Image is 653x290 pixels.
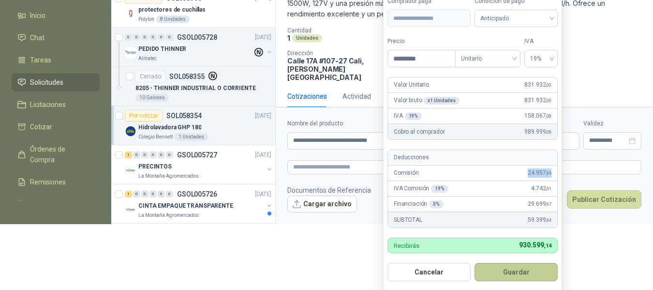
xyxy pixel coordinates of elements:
span: 831.932 [524,96,551,105]
p: [DATE] [255,151,271,160]
span: 19% [530,51,552,66]
p: Calle 17A #107-27 Cali , [PERSON_NAME][GEOGRAPHIC_DATA] [287,57,391,81]
label: IVA [524,37,558,46]
span: Remisiones [30,177,66,187]
div: 19 % [405,112,422,120]
p: GSOL005728 [177,34,217,41]
img: Company Logo [125,165,136,176]
a: Configuración [12,195,100,214]
span: ,01 [546,186,551,191]
div: 0 [133,152,140,158]
p: SOL058354 [166,112,202,119]
div: 0 [125,34,132,41]
div: 0 [149,34,157,41]
div: Unidades [292,34,322,42]
span: 24.957 [528,168,551,178]
span: 29.699 [528,199,551,209]
p: GSOL005727 [177,152,217,158]
p: SOL058355 [169,73,205,80]
div: 0 [166,152,173,158]
div: 8 Unidades [156,15,190,23]
img: Company Logo [125,8,136,19]
span: 930.599 [519,241,551,249]
div: 0 [158,191,165,198]
span: Solicitudes [30,77,63,88]
a: Remisiones [12,173,100,191]
a: 1 0 0 0 0 0 GSOL005726[DATE] Company LogoCINTA EMPAQUE TRANSPARENTELa Montaña Agromercados [125,188,273,219]
p: Comisión [394,168,419,178]
div: 0 [141,152,148,158]
p: Valor Unitario [394,80,429,90]
img: Company Logo [125,204,136,215]
p: La Montaña Agromercados [138,172,199,180]
p: PRECINTOS [138,162,172,171]
button: Guardar [475,263,558,281]
span: Chat [30,32,45,43]
div: Por cotizar [125,110,163,122]
div: x 1 Unidades [424,97,460,105]
span: Inicio [30,10,45,21]
a: Cotizar [12,118,100,136]
div: 19 % [431,185,448,193]
p: IVA [394,111,422,121]
div: 0 [133,34,140,41]
span: ,08 [546,129,551,135]
div: 0 [166,34,173,41]
span: Configuración [30,199,73,210]
button: Publicar Cotización [567,190,641,209]
p: Polylon [138,15,154,23]
a: Por cotizarSOL058354[DATE] Company LogoHidrolavadora GHP 180Colegio Bennett1 Unidades [111,106,275,145]
p: GSOL005726 [177,191,217,198]
a: Órdenes de Compra [12,140,100,169]
p: Dirección [287,50,391,57]
span: Órdenes de Compra [30,144,90,165]
p: Hidrolavadora GHP 180 [138,123,201,132]
span: Anticipado [480,11,552,26]
p: Valor bruto [394,96,460,105]
span: 59.399 [528,215,551,225]
span: 158.067 [524,111,551,121]
span: ,94 [546,217,551,223]
a: Chat [12,29,100,47]
p: CINTA EMPAQUE TRANSPARENTE [138,201,233,211]
div: 0 [158,152,165,158]
p: protectores de cuchillas [138,5,206,15]
a: Tareas [12,51,100,69]
span: ,00 [546,82,551,88]
span: ,08 [546,113,551,119]
span: ,96 [546,170,551,176]
span: Unitario [461,51,515,66]
span: 989.999 [524,127,551,137]
span: ,00 [546,98,551,103]
p: 8205 - THINNER INDUSTRIAL O CORRIENTE [135,84,256,93]
div: 0 [141,34,148,41]
div: 10 Galones [135,94,169,102]
p: Cobro al comprador [394,127,445,137]
a: Solicitudes [12,73,100,92]
label: Precio [387,37,455,46]
div: 3 % [429,200,444,208]
div: 0 [133,191,140,198]
p: Recibirás [394,243,419,249]
span: ,14 [544,243,551,249]
p: Financiación [394,199,444,209]
a: 1 0 0 0 0 0 GSOL005727[DATE] Company LogoPRECINTOSLa Montaña Agromercados [125,149,273,180]
a: 0 0 0 0 0 0 GSOL005728[DATE] Company LogoPEDIDO THINNERAlmatec [125,31,273,62]
div: 0 [158,34,165,41]
p: [DATE] [255,33,271,42]
p: PEDIDO THINNER [138,45,186,54]
div: Actividad [342,91,371,102]
img: Company Logo [125,125,136,137]
div: 1 [125,191,132,198]
span: Tareas [30,55,51,65]
span: Cotizar [30,122,52,132]
div: 0 [166,191,173,198]
a: Licitaciones [12,95,100,114]
p: Cantidad [287,27,411,34]
img: Company Logo [125,47,136,59]
p: Almatec [138,55,157,62]
div: 0 [141,191,148,198]
span: ,97 [546,201,551,207]
p: [DATE] [255,190,271,199]
label: Validez [583,119,641,128]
